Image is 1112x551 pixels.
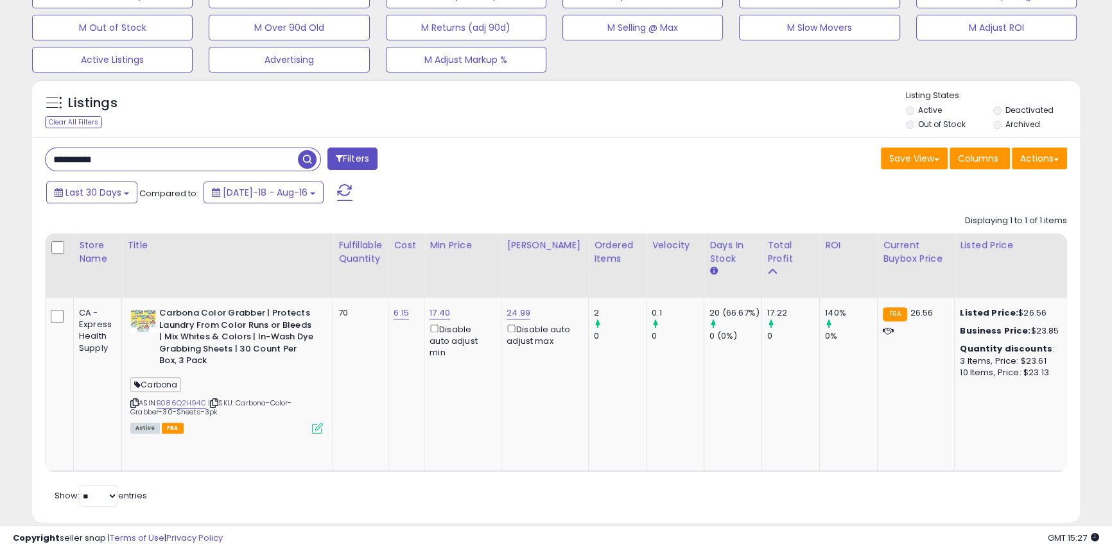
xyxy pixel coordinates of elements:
div: 20 (66.67%) [709,307,761,319]
div: 0 [594,330,646,342]
div: 0 [652,330,704,342]
button: Actions [1012,148,1067,169]
button: M Adjust ROI [916,15,1077,40]
button: Last 30 Days [46,182,137,203]
div: $26.56 [960,307,1066,319]
div: ASIN: [130,307,323,432]
span: Last 30 Days [65,186,121,199]
small: FBA [883,307,907,321]
span: Columns [958,152,998,165]
a: Terms of Use [110,532,164,544]
div: CA - Express Health Supply [79,307,112,354]
div: Store Name [79,239,116,266]
b: Carbona Color Grabber | Protects Laundry From Color Runs or Bleeds | Mix Whites & Colors | In-Was... [159,307,315,370]
div: 2 [594,307,646,319]
button: M Returns (adj 90d) [386,15,546,40]
p: Listing States: [906,90,1080,102]
button: M Slow Movers [739,15,899,40]
b: Quantity discounts [960,343,1052,355]
div: $23.85 [960,325,1066,337]
button: Save View [881,148,948,169]
a: 17.40 [430,307,450,319]
span: 26.56 [910,307,934,319]
label: Active [918,105,942,115]
div: 3 Items, Price: $23.61 [960,355,1066,367]
div: 0 [767,330,819,342]
button: Advertising [209,47,369,72]
a: 24.99 [507,307,530,319]
label: Deactivated [1005,105,1054,115]
div: Min Price [430,239,496,252]
div: 0% [825,330,877,342]
span: Show: entries [55,489,147,502]
span: Compared to: [139,187,198,199]
a: 6.15 [394,307,409,319]
div: Total Profit [767,239,814,266]
div: Days In Stock [709,239,756,266]
strong: Copyright [13,532,60,544]
label: Archived [1005,119,1040,130]
span: | SKU: Carbona-Color-Grabber-30-Sheets-3pk [130,398,291,417]
span: FBA [162,423,184,434]
div: 0 (0%) [709,330,761,342]
div: 0.1 [652,307,704,319]
div: Clear All Filters [45,116,102,128]
b: Business Price: [960,325,1030,337]
button: M Adjust Markup % [386,47,546,72]
label: Out of Stock [918,119,965,130]
div: Ordered Items [594,239,641,266]
div: Listed Price [960,239,1071,252]
span: [DATE]-18 - Aug-16 [223,186,308,199]
button: Filters [327,148,378,170]
div: Displaying 1 to 1 of 1 items [965,215,1067,227]
span: 2025-09-17 15:27 GMT [1048,532,1099,544]
span: All listings currently available for purchase on Amazon [130,423,160,434]
div: Current Buybox Price [883,239,949,266]
div: Disable auto adjust min [430,322,491,359]
div: 10 Items, Price: $23.13 [960,367,1066,378]
div: Disable auto adjust max [507,322,578,347]
button: Active Listings [32,47,193,72]
div: Cost [394,239,419,252]
button: M Out of Stock [32,15,193,40]
div: 70 [338,307,378,319]
div: 17.22 [767,307,819,319]
div: ROI [825,239,872,252]
div: Velocity [652,239,699,252]
button: M Selling @ Max [562,15,723,40]
img: 61bfRNZCudL._SL40_.jpg [130,307,156,333]
small: Days In Stock. [709,266,717,277]
a: B086Q2H94C [157,398,206,409]
b: Listed Price: [960,307,1018,319]
button: Columns [950,148,1010,169]
h5: Listings [68,94,117,112]
div: 140% [825,307,877,319]
div: seller snap | | [13,532,223,545]
button: [DATE]-18 - Aug-16 [204,182,324,203]
a: Privacy Policy [166,532,223,544]
div: : [960,343,1066,355]
div: Fulfillable Quantity [338,239,383,266]
button: M Over 90d Old [209,15,369,40]
span: Carbona [130,377,181,392]
div: [PERSON_NAME] [507,239,583,252]
div: Title [127,239,327,252]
